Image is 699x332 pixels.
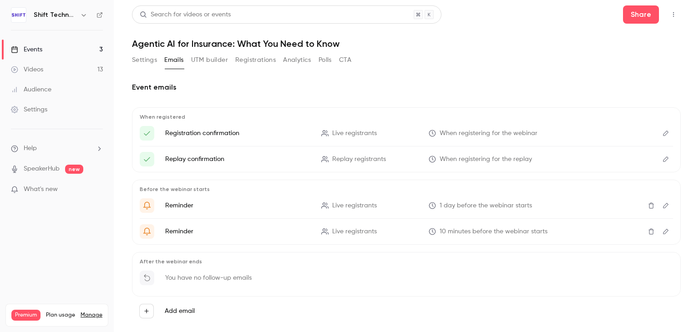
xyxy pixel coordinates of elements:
button: Edit [658,198,673,213]
button: Settings [132,53,157,67]
button: Edit [658,224,673,239]
button: Emails [164,53,183,67]
div: Audience [11,85,51,94]
button: Edit [658,126,673,141]
a: Manage [81,312,102,319]
img: Shift Technology [11,8,26,22]
span: Live registrants [332,201,377,211]
button: Share [623,5,659,24]
iframe: Noticeable Trigger [92,186,103,194]
button: UTM builder [191,53,228,67]
p: Replay confirmation [165,155,310,164]
p: Reminder [165,227,310,236]
label: Add email [165,307,195,316]
button: Delete [644,198,658,213]
div: Settings [11,105,47,114]
a: SpeakerHub [24,164,60,174]
li: You are registered to {{ event_name }} [140,152,673,166]
span: Premium [11,310,41,321]
div: Videos [11,65,43,74]
p: Before the webinar starts [140,186,673,193]
li: {{ event_name }} goes live tomorrow [140,198,673,213]
span: 1 day before the webinar starts [440,201,532,211]
h2: Event emails [132,82,681,93]
span: Live registrants [332,129,377,138]
li: You are registered to {{ event_name }} [140,126,673,141]
li: help-dropdown-opener [11,144,103,153]
span: Help [24,144,37,153]
span: Live registrants [332,227,377,236]
button: Polls [319,53,332,67]
button: Edit [658,152,673,166]
span: Plan usage [46,312,75,319]
button: Registrations [235,53,276,67]
p: Registration confirmation [165,129,310,138]
h1: Agentic AI for Insurance: What You Need to Know [132,38,681,49]
span: new [65,165,83,174]
li: Your Shift webinar starts in 10 minutes [140,224,673,239]
span: When registering for the webinar [440,129,537,138]
span: When registering for the replay [440,155,532,164]
p: When registered [140,113,673,121]
div: Search for videos or events [140,10,231,20]
p: After the webinar ends [140,258,673,265]
button: CTA [339,53,351,67]
span: What's new [24,185,58,194]
span: Replay registrants [332,155,386,164]
span: 10 minutes before the webinar starts [440,227,547,236]
h6: Shift Technology [34,10,76,20]
p: Reminder [165,201,310,210]
button: Analytics [283,53,311,67]
div: Events [11,45,42,54]
button: Delete [644,224,658,239]
p: You have no follow-up emails [165,273,252,282]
